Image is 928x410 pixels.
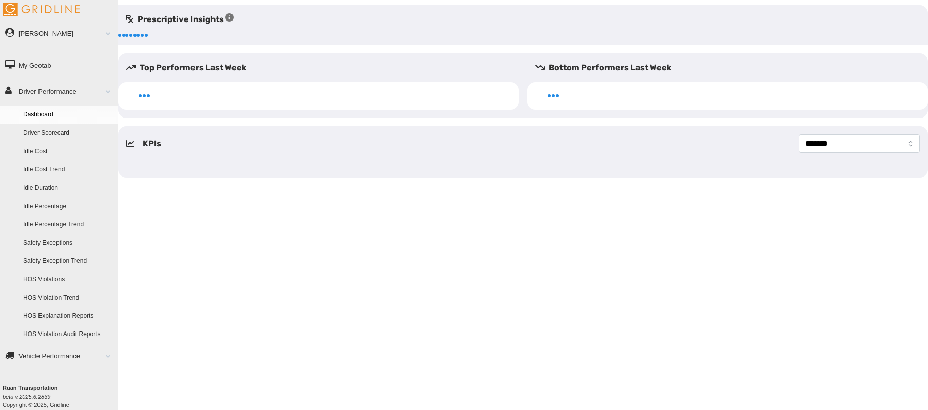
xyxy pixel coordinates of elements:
b: Ruan Transportation [3,385,58,391]
a: HOS Explanation Reports [18,307,118,325]
a: Safety Exception Trend [18,252,118,270]
a: HOS Violation Trend [18,289,118,307]
img: Gridline [3,3,80,16]
a: Idle Cost [18,143,118,161]
div: Copyright © 2025, Gridline [3,384,118,409]
a: Dashboard [18,106,118,124]
a: HOS Violations [18,270,118,289]
a: Safety Exceptions [18,234,118,252]
a: Driver Scorecard [18,124,118,143]
a: Idle Percentage [18,198,118,216]
i: beta v.2025.6.2839 [3,394,50,400]
h5: Prescriptive Insights [126,13,234,26]
h5: Top Performers Last Week [126,62,519,74]
h5: Bottom Performers Last Week [535,62,928,74]
a: Idle Cost Trend [18,161,118,179]
h5: KPIs [143,138,161,150]
a: Idle Duration [18,179,118,198]
a: Idle Percentage Trend [18,216,118,234]
a: HOS Violation Audit Reports [18,325,118,344]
